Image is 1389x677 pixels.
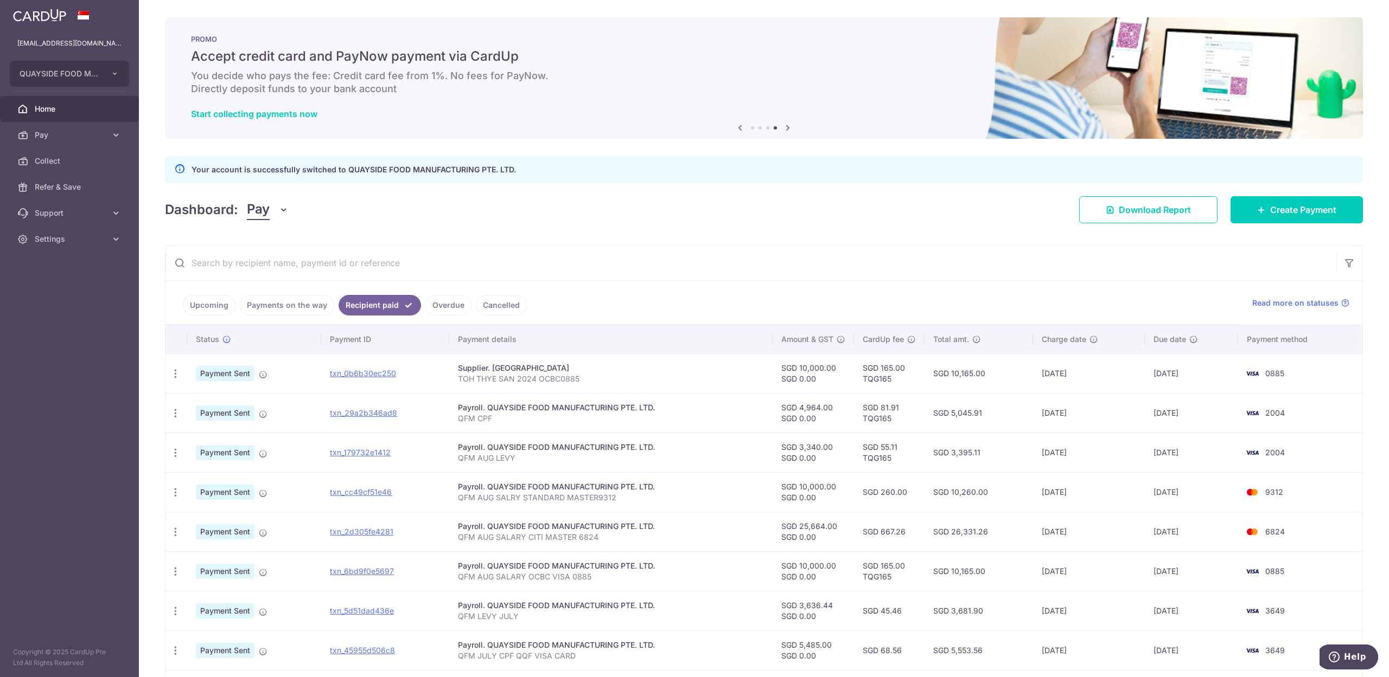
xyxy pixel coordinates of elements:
th: Payment method [1238,325,1362,353]
span: 3649 [1265,646,1285,655]
td: [DATE] [1033,591,1144,630]
p: QFM AUG LEVY [458,453,764,463]
p: QFM AUG SALARY OCBC VISA 0885 [458,571,764,582]
a: txn_5d51dad436e [330,606,394,615]
p: QFM JULY CPF QQF VISA CARD [458,650,764,661]
a: Read more on statuses [1252,298,1349,308]
a: txn_179732e1412 [330,448,391,457]
span: QUAYSIDE FOOD MANUFACTURING PTE. LTD. [20,68,100,79]
a: Cancelled [476,295,527,315]
a: Recipient paid [339,295,421,315]
td: SGD 81.91 TQG165 [854,393,925,433]
a: txn_0b6b30ec250 [330,369,396,378]
td: [DATE] [1033,630,1144,670]
div: Payroll. QUAYSIDE FOOD MANUFACTURING PTE. LTD. [458,402,764,413]
td: SGD 5,045.91 [925,393,1034,433]
td: SGD 260.00 [854,472,925,512]
td: SGD 10,260.00 [925,472,1034,512]
p: [EMAIL_ADDRESS][DOMAIN_NAME] [17,38,122,49]
td: SGD 3,395.11 [925,433,1034,472]
a: txn_2d305fe4281 [330,527,393,536]
td: SGD 4,964.00 SGD 0.00 [773,393,854,433]
td: SGD 5,553.56 [925,630,1034,670]
a: txn_cc49cf51e46 [330,487,392,497]
span: Payment Sent [196,603,254,618]
img: Bank Card [1241,407,1263,420]
td: SGD 25,664.00 SGD 0.00 [773,512,854,551]
img: Bank Card [1241,644,1263,657]
td: SGD 10,000.00 SGD 0.00 [773,551,854,591]
p: QFM AUG SALRY STANDARD MASTER9312 [458,492,764,503]
div: Payroll. QUAYSIDE FOOD MANUFACTURING PTE. LTD. [458,560,764,571]
th: Payment ID [321,325,449,353]
td: SGD 3,681.90 [925,591,1034,630]
p: QFM AUG SALARY CITI MASTER 6824 [458,532,764,543]
span: Status [196,334,219,345]
div: Payroll. QUAYSIDE FOOD MANUFACTURING PTE. LTD. [458,442,764,453]
img: Bank Card [1241,604,1263,617]
span: Charge date [1042,334,1086,345]
button: QUAYSIDE FOOD MANUFACTURING PTE. LTD. [10,61,129,87]
iframe: Opens a widget where you can find more information [1320,644,1378,672]
p: TOH THYE SAN 2024 OCBC0885 [458,373,764,384]
td: [DATE] [1145,472,1238,512]
a: Overdue [425,295,472,315]
td: [DATE] [1033,512,1144,551]
h4: Dashboard: [165,200,238,220]
td: [DATE] [1145,512,1238,551]
td: [DATE] [1145,630,1238,670]
span: Payment Sent [196,524,254,539]
td: SGD 10,165.00 [925,353,1034,393]
td: SGD 55.11 TQG165 [854,433,925,472]
td: [DATE] [1033,551,1144,591]
span: Support [35,208,106,218]
td: [DATE] [1145,393,1238,433]
a: Payments on the way [240,295,334,315]
span: Payment Sent [196,366,254,381]
span: Payment Sent [196,564,254,579]
td: [DATE] [1145,591,1238,630]
span: Settings [35,234,106,244]
a: txn_29a2b346ad8 [330,408,397,417]
span: Refer & Save [35,182,106,192]
span: 2004 [1265,408,1285,417]
span: 0885 [1265,369,1284,378]
span: Payment Sent [196,643,254,658]
span: 2004 [1265,448,1285,457]
a: Start collecting payments now [191,108,317,119]
span: 6824 [1265,527,1285,536]
p: Your account is successfully switched to QUAYSIDE FOOD MANUFACTURING PTE. LTD. [192,163,516,176]
div: Payroll. QUAYSIDE FOOD MANUFACTURING PTE. LTD. [458,481,764,492]
td: SGD 3,636.44 SGD 0.00 [773,591,854,630]
td: SGD 26,331.26 [925,512,1034,551]
span: Download Report [1119,203,1191,216]
td: [DATE] [1145,353,1238,393]
img: Bank Card [1241,525,1263,538]
img: CardUp [13,9,66,22]
td: SGD 165.00 TQG165 [854,353,925,393]
span: Due date [1154,334,1186,345]
td: SGD 68.56 [854,630,925,670]
span: Help [24,8,47,17]
a: txn_45955d506c8 [330,646,395,655]
button: Pay [247,199,289,220]
p: QFM CPF [458,413,764,424]
td: [DATE] [1033,433,1144,472]
td: SGD 10,000.00 SGD 0.00 [773,472,854,512]
td: [DATE] [1033,472,1144,512]
div: Payroll. QUAYSIDE FOOD MANUFACTURING PTE. LTD. [458,521,764,532]
div: Payroll. QUAYSIDE FOOD MANUFACTURING PTE. LTD. [458,600,764,611]
span: 9312 [1265,487,1283,497]
span: Create Payment [1270,203,1336,216]
img: paynow Banner [165,17,1363,139]
div: Supplier. [GEOGRAPHIC_DATA] [458,363,764,373]
td: [DATE] [1033,353,1144,393]
td: SGD 10,165.00 [925,551,1034,591]
span: Payment Sent [196,445,254,460]
span: Pay [247,199,270,220]
span: Read more on statuses [1252,298,1339,308]
div: Payroll. QUAYSIDE FOOD MANUFACTURING PTE. LTD. [458,640,764,650]
img: Bank Card [1241,446,1263,459]
span: 3649 [1265,606,1285,615]
td: SGD 667.26 [854,512,925,551]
